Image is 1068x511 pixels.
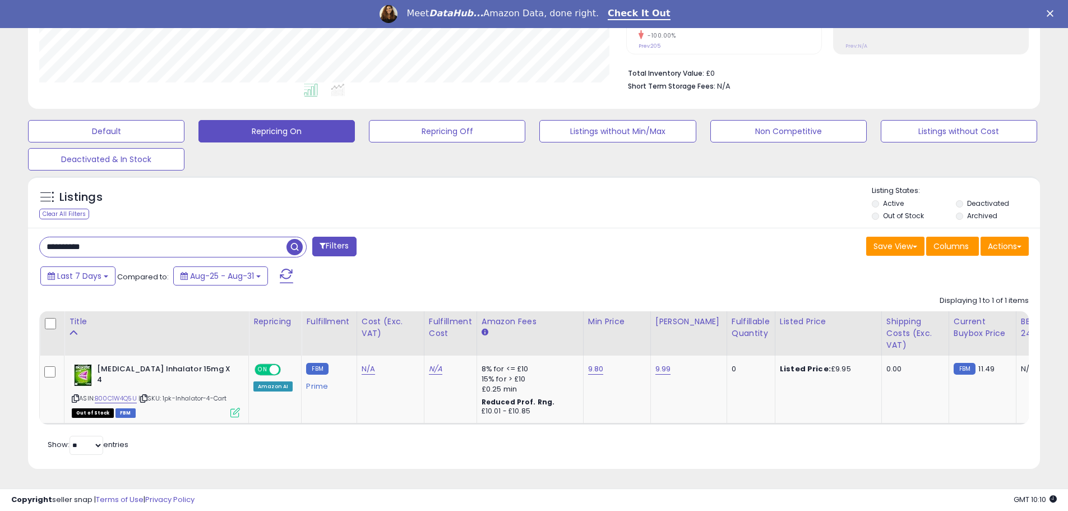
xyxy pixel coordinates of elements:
[253,316,297,328] div: Repricing
[780,364,873,374] div: £9.95
[306,363,328,375] small: FBM
[732,364,766,374] div: 0
[628,81,715,91] b: Short Term Storage Fees:
[732,316,770,339] div: Fulfillable Quantity
[1021,364,1058,374] div: N/A
[362,316,419,339] div: Cost (Exc. VAT)
[312,237,356,256] button: Filters
[115,408,136,418] span: FBM
[883,211,924,220] label: Out of Stock
[1014,494,1057,505] span: 2025-09-8 10:10 GMT
[780,316,877,328] div: Listed Price
[981,237,1029,256] button: Actions
[482,374,575,384] div: 15% for > £10
[883,199,904,208] label: Active
[780,363,831,374] b: Listed Price:
[710,120,867,142] button: Non Competitive
[717,81,731,91] span: N/A
[954,363,975,375] small: FBM
[926,237,979,256] button: Columns
[362,363,375,375] a: N/A
[11,495,195,505] div: seller snap | |
[886,364,940,374] div: 0.00
[57,270,101,282] span: Last 7 Days
[628,68,704,78] b: Total Inventory Value:
[406,8,599,19] div: Meet Amazon Data, done right.
[967,199,1009,208] label: Deactivated
[655,363,671,375] a: 9.99
[539,120,696,142] button: Listings without Min/Max
[198,120,355,142] button: Repricing On
[628,66,1020,79] li: £0
[306,316,352,328] div: Fulfillment
[933,241,969,252] span: Columns
[279,365,297,375] span: OFF
[940,296,1029,306] div: Displaying 1 to 1 of 1 items
[644,31,676,40] small: -100.00%
[482,407,575,416] div: £10.01 - £10.85
[845,43,867,49] small: Prev: N/A
[881,120,1037,142] button: Listings without Cost
[72,364,94,386] img: 41L9wrwKQ3L._SL40_.jpg
[253,381,293,392] div: Amazon AI
[429,316,472,339] div: Fulfillment Cost
[639,43,660,49] small: Prev: 205
[588,363,604,375] a: 9.80
[429,8,483,19] i: DataHub...
[954,316,1011,339] div: Current Buybox Price
[256,365,270,375] span: ON
[39,209,89,219] div: Clear All Filters
[482,328,488,338] small: Amazon Fees.
[380,5,397,23] img: Profile image for Georgie
[369,120,525,142] button: Repricing Off
[608,8,671,20] a: Check It Out
[40,266,115,286] button: Last 7 Days
[138,394,227,403] span: | SKU: 1pk-Inhalator-4-Cart
[482,397,555,407] b: Reduced Prof. Rng.
[588,316,646,328] div: Min Price
[69,316,244,328] div: Title
[872,186,1040,196] p: Listing States:
[482,384,575,394] div: £0.25 min
[117,271,169,282] span: Compared to:
[173,266,268,286] button: Aug-25 - Aug-31
[190,270,254,282] span: Aug-25 - Aug-31
[482,364,575,374] div: 8% for <= £10
[48,439,128,450] span: Show: entries
[59,190,103,205] h5: Listings
[145,494,195,505] a: Privacy Policy
[97,364,233,388] b: [MEDICAL_DATA] Inhalator 15mg X 4
[28,148,184,171] button: Deactivated & In Stock
[28,120,184,142] button: Default
[1021,316,1062,339] div: BB Share 24h.
[306,378,348,391] div: Prime
[95,394,137,403] a: B00C1W4Q5U
[1047,10,1058,17] div: Close
[11,494,52,505] strong: Copyright
[886,316,944,351] div: Shipping Costs (Exc. VAT)
[978,363,995,374] span: 11.49
[72,408,114,418] span: All listings that are currently out of stock and unavailable for purchase on Amazon
[72,364,240,416] div: ASIN:
[866,237,924,256] button: Save View
[655,316,722,328] div: [PERSON_NAME]
[967,211,997,220] label: Archived
[96,494,144,505] a: Terms of Use
[482,316,579,328] div: Amazon Fees
[429,363,442,375] a: N/A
